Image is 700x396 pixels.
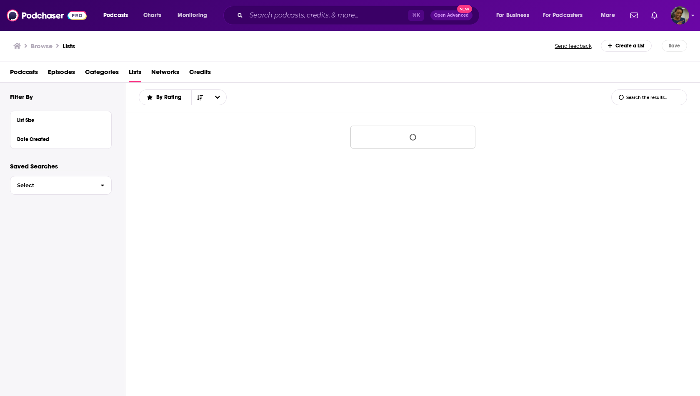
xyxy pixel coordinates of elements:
button: open menu [490,9,540,22]
button: Save [662,40,687,52]
button: Show profile menu [671,6,689,25]
button: Loading [350,126,475,148]
a: Episodes [48,65,75,82]
span: Podcasts [103,10,128,21]
a: Credits [189,65,211,82]
a: Lists [129,65,141,82]
span: Open Advanced [434,13,469,17]
button: open menu [97,9,139,22]
a: Charts [138,9,166,22]
span: Charts [143,10,161,21]
span: For Business [496,10,529,21]
span: New [457,5,472,13]
button: open menu [209,90,226,105]
a: Categories [85,65,119,82]
a: Podcasts [10,65,38,82]
span: Select [10,183,94,188]
p: Saved Searches [10,162,112,170]
span: ⌘ K [408,10,424,21]
input: Search podcasts, credits, & more... [246,9,408,22]
span: For Podcasters [543,10,583,21]
button: open menu [172,9,218,22]
h2: Choose List sort [139,89,227,105]
span: More [601,10,615,21]
div: Search podcasts, credits, & more... [231,6,487,25]
div: Create a List [601,40,652,52]
button: Select [10,176,112,195]
button: Date Created [17,134,105,144]
div: List Size [17,117,99,123]
span: Logged in as sabrinajohnson [671,6,689,25]
a: Networks [151,65,179,82]
h2: Filter By [10,93,33,101]
button: Sort Direction [191,90,209,105]
a: Show notifications dropdown [648,8,661,22]
span: Monitoring [177,10,207,21]
a: Lists [62,42,75,50]
button: Open AdvancedNew [430,10,472,20]
button: open menu [139,94,191,100]
a: Show notifications dropdown [627,8,641,22]
div: Date Created [17,136,99,142]
button: Send feedback [552,42,594,49]
button: open menu [537,9,595,22]
button: open menu [595,9,625,22]
button: List Size [17,114,105,125]
span: By Rating [156,94,185,100]
img: User Profile [671,6,689,25]
h3: Browse [31,42,52,50]
img: Podchaser - Follow, Share and Rate Podcasts [7,7,87,23]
